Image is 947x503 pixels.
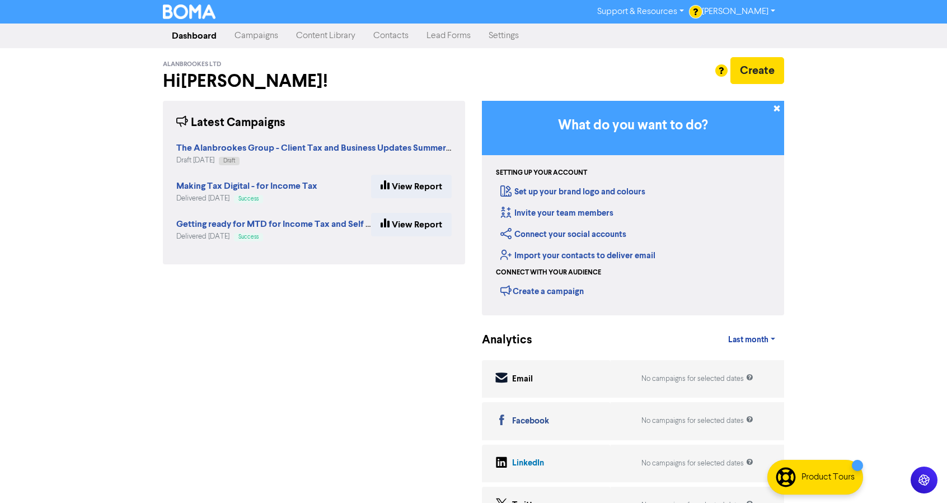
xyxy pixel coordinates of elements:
[238,234,259,240] span: Success
[418,25,480,47] a: Lead Forms
[891,449,947,503] iframe: Chat Widget
[287,25,364,47] a: Content Library
[223,158,235,164] span: Draft
[176,142,467,153] strong: The Alanbrookes Group - Client Tax and Business Updates Summer 2025
[371,175,452,198] a: View Report
[176,182,317,191] a: Making Tax Digital - for Income Tax
[641,374,753,384] div: No campaigns for selected dates
[693,3,784,21] a: [PERSON_NAME]
[176,144,467,153] a: The Alanbrookes Group - Client Tax and Business Updates Summer 2025
[500,250,655,261] a: Import your contacts to deliver email
[371,213,452,236] a: View Report
[176,180,317,192] strong: Making Tax Digital - for Income Tax
[163,4,215,19] img: BOMA Logo
[176,193,317,204] div: Delivered [DATE]
[641,416,753,426] div: No campaigns for selected dates
[480,25,528,47] a: Settings
[176,220,414,229] a: Getting ready for MTD for Income Tax and Self Assessment
[496,168,587,178] div: Setting up your account
[163,71,465,92] h2: Hi [PERSON_NAME] !
[719,329,784,351] a: Last month
[588,3,693,21] a: Support & Resources
[512,373,533,386] div: Email
[176,114,285,132] div: Latest Campaigns
[641,458,753,469] div: No campaigns for selected dates
[500,187,645,197] a: Set up your brand logo and colours
[364,25,418,47] a: Contacts
[730,57,784,84] button: Create
[238,196,259,202] span: Success
[482,332,518,349] div: Analytics
[512,415,549,428] div: Facebook
[512,457,544,470] div: LinkedIn
[176,218,414,230] strong: Getting ready for MTD for Income Tax and Self Assessment
[226,25,287,47] a: Campaigns
[176,155,452,166] div: Draft [DATE]
[500,229,626,240] a: Connect your social accounts
[163,25,226,47] a: Dashboard
[728,335,768,345] span: Last month
[176,231,371,242] div: Delivered [DATE]
[482,101,784,315] div: Getting Started in BOMA
[499,118,767,134] h3: What do you want to do?
[500,282,584,299] div: Create a campaign
[496,268,601,278] div: Connect with your audience
[163,60,221,68] span: Alanbrookes Ltd
[500,208,613,218] a: Invite your team members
